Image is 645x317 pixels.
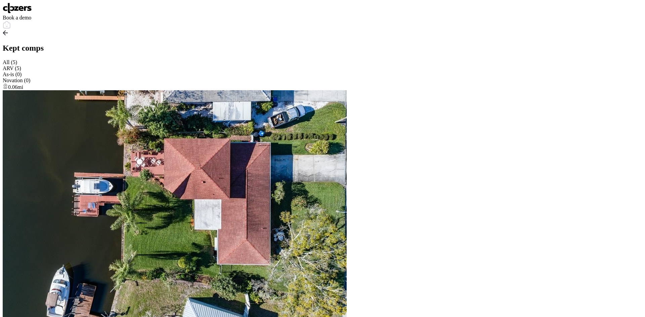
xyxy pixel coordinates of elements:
[3,3,32,13] img: Logo
[3,71,21,77] span: As-is (0)
[3,15,31,20] span: Book a demo
[3,77,30,83] span: Novation (0)
[8,84,23,90] span: 0.06mi
[3,44,642,53] h2: Kept comps
[3,59,17,65] span: All (5)
[3,65,21,71] span: ARV (5)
